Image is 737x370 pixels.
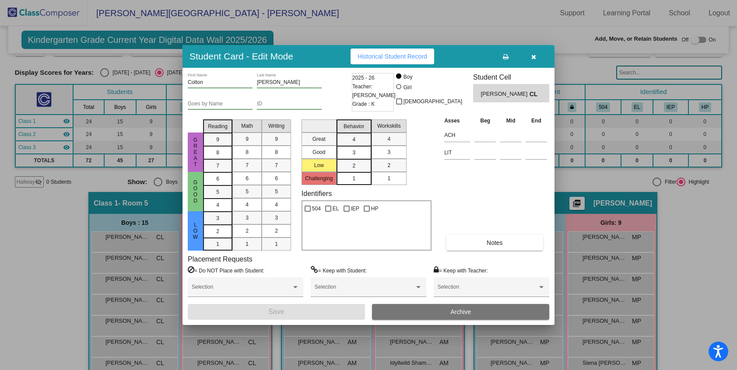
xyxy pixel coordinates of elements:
button: Notes [446,235,543,251]
h3: Student Card - Edit Mode [190,51,293,62]
span: 4 [275,201,278,209]
span: 1 [352,175,355,182]
span: 8 [246,148,249,156]
span: Historical Student Record [358,53,427,60]
span: Low [192,222,200,240]
span: 3 [387,148,390,156]
span: 2 [387,161,390,169]
span: 4 [387,135,390,143]
span: 7 [216,162,219,170]
span: 2 [275,227,278,235]
span: 3 [216,214,219,222]
label: Identifiers [302,189,332,198]
div: Boy [403,73,413,81]
th: Mid [498,116,523,126]
span: 1 [275,240,278,248]
label: = Do NOT Place with Student: [188,266,264,275]
input: assessment [444,129,470,142]
span: 3 [246,214,249,222]
button: Archive [372,304,549,320]
span: 1 [246,240,249,248]
input: goes by name [188,101,253,107]
span: Grade : K [352,100,375,108]
span: 1 [387,175,390,182]
button: Historical Student Record [351,49,434,64]
span: Notes [487,239,503,246]
input: assessment [444,146,470,159]
span: Reading [208,122,228,130]
span: 9 [216,136,219,143]
span: 6 [216,175,219,183]
span: Behavior [344,122,364,130]
span: 2025 - 26 [352,73,375,82]
span: 8 [275,148,278,156]
span: 5 [275,188,278,195]
span: 9 [275,135,278,143]
span: 4 [216,201,219,209]
span: Archive [450,308,471,315]
span: IEP [351,203,359,214]
span: Workskills [377,122,401,130]
span: 6 [246,175,249,182]
span: 2 [216,227,219,235]
span: 6 [275,175,278,182]
span: 504 [312,203,321,214]
span: Great [192,137,200,168]
span: 1 [216,240,219,248]
span: [DEMOGRAPHIC_DATA] [404,96,462,107]
span: Math [241,122,253,130]
th: End [523,116,549,126]
span: 4 [352,136,355,143]
span: 9 [246,135,249,143]
span: EL [333,203,339,214]
span: 3 [352,149,355,157]
span: Teacher: [PERSON_NAME] [352,82,396,100]
h3: Student Cell [473,73,549,81]
span: CL [530,90,542,99]
span: 3 [275,214,278,222]
span: 8 [216,149,219,157]
span: 7 [275,161,278,169]
label: = Keep with Student: [311,266,367,275]
th: Asses [442,116,472,126]
span: 2 [246,227,249,235]
span: 2 [352,162,355,170]
button: Save [188,304,365,320]
span: [PERSON_NAME] [481,90,529,99]
div: Girl [403,84,412,91]
label: = Keep with Teacher: [434,266,488,275]
span: Save [268,308,284,315]
span: 7 [246,161,249,169]
span: HP [371,203,379,214]
span: 5 [216,188,219,196]
label: Placement Requests [188,255,253,263]
span: Writing [268,122,284,130]
span: 5 [246,188,249,195]
span: 4 [246,201,249,209]
th: Beg [472,116,498,126]
span: Good [192,179,200,204]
